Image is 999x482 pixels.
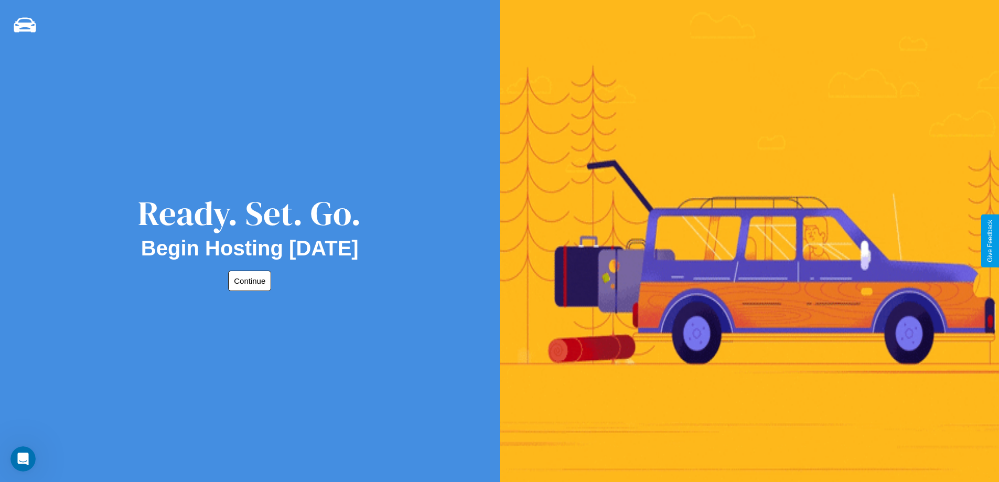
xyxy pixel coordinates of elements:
div: Ready. Set. Go. [138,190,361,237]
button: Continue [228,271,271,291]
h2: Begin Hosting [DATE] [141,237,359,260]
div: Give Feedback [986,220,994,262]
iframe: Intercom live chat [10,446,36,472]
